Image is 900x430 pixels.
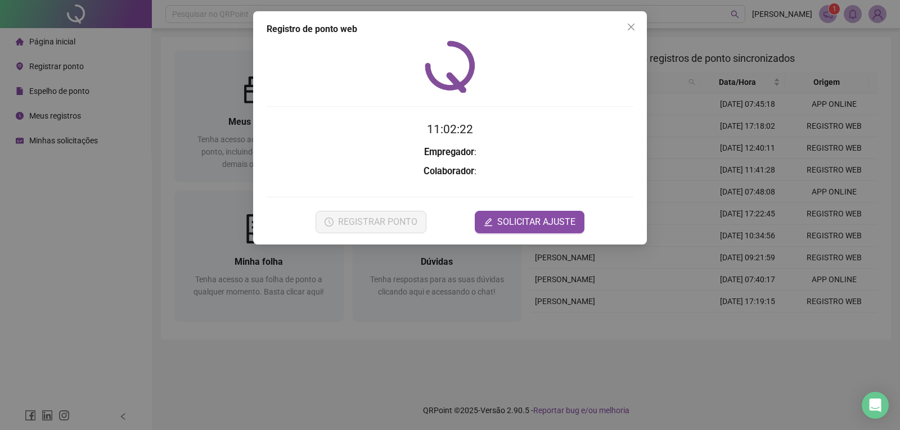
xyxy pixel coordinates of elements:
[497,215,575,229] span: SOLICITAR AJUSTE
[484,218,493,227] span: edit
[267,145,633,160] h3: :
[627,22,636,31] span: close
[622,18,640,36] button: Close
[316,211,426,233] button: REGISTRAR PONTO
[267,22,633,36] div: Registro de ponto web
[267,164,633,179] h3: :
[475,211,584,233] button: editSOLICITAR AJUSTE
[427,123,473,136] time: 11:02:22
[424,147,474,157] strong: Empregador
[862,392,889,419] div: Open Intercom Messenger
[425,40,475,93] img: QRPoint
[424,166,474,176] strong: Colaborador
